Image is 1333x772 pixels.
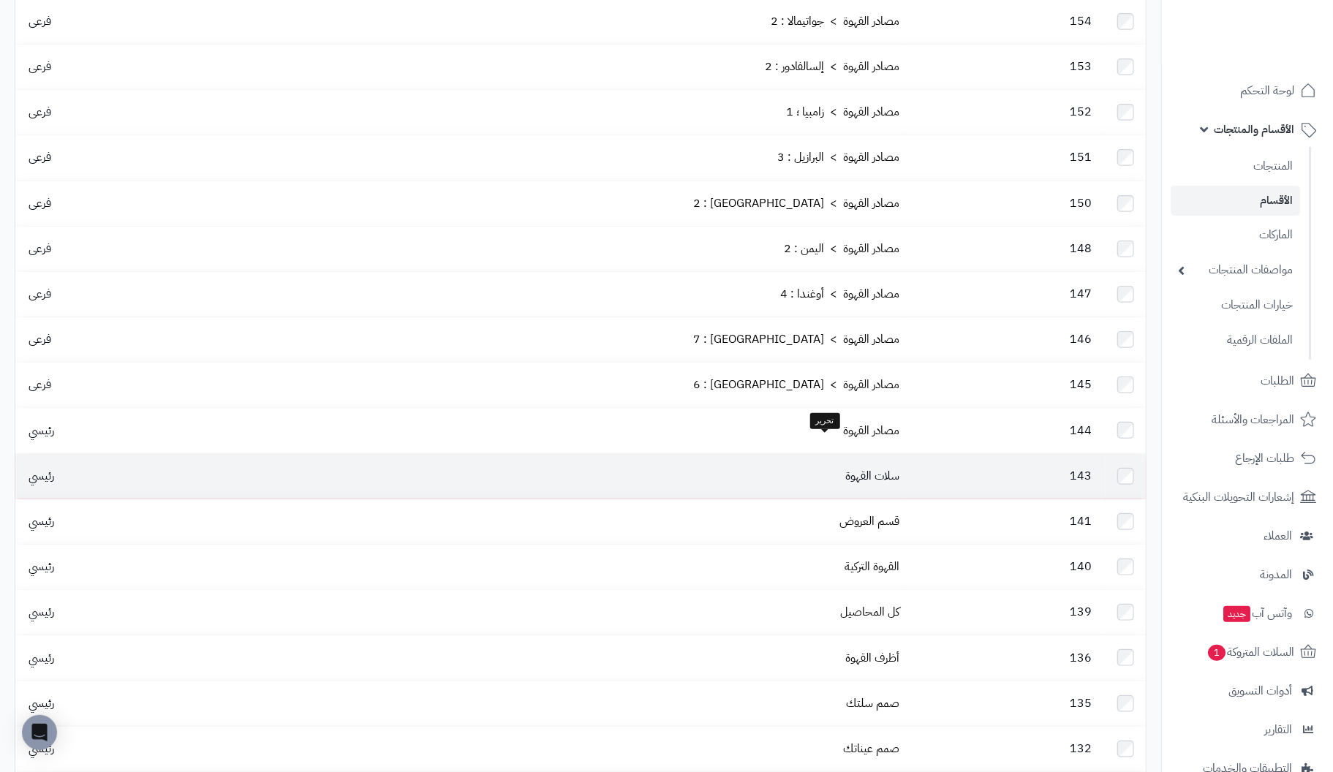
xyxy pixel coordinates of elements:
[1264,526,1292,546] span: العملاء
[1063,103,1100,121] span: 152
[1063,558,1100,575] span: 140
[845,467,899,485] a: سلات القهوة
[1063,376,1100,393] span: 145
[810,413,840,429] div: تحرير
[1171,363,1324,398] a: الطلبات
[21,740,61,757] span: رئيسي
[21,103,58,121] span: فرعى
[1223,606,1250,622] span: جديد
[21,148,58,166] span: فرعى
[693,330,899,348] a: مصادر القهوة > [GEOGRAPHIC_DATA] : 7
[1261,371,1294,391] span: الطلبات
[1063,422,1100,439] span: 144
[1063,240,1100,257] span: 148
[1063,740,1100,757] span: 132
[21,330,58,348] span: فرعى
[1171,673,1324,708] a: أدوات التسويق
[1260,564,1292,585] span: المدونة
[21,422,61,439] span: رئيسي
[1063,12,1100,30] span: 154
[1171,712,1324,747] a: التقارير
[1063,194,1100,212] span: 150
[1171,441,1324,476] a: طلبات الإرجاع
[1063,285,1100,303] span: 147
[1171,402,1324,437] a: المراجعات والأسئلة
[21,12,58,30] span: فرعى
[780,285,899,303] a: مصادر القهوة > أوغندا : 4
[843,422,899,439] a: مصادر القهوة
[21,285,58,303] span: فرعى
[771,12,899,30] a: مصادر القهوة > جواتيمالا : 2
[21,194,58,212] span: فرعى
[846,695,899,712] a: صمم سلتك
[1171,219,1300,251] a: الماركات
[1222,603,1292,624] span: وآتس آب
[845,558,899,575] a: القهوة التركية
[1214,119,1294,140] span: الأقسام والمنتجات
[1063,512,1100,530] span: 141
[843,740,899,757] a: صمم عيناتك
[1235,448,1294,469] span: طلبات الإرجاع
[1171,289,1300,321] a: خيارات المنتجات
[1063,649,1100,667] span: 136
[1183,487,1294,507] span: إشعارات التحويلات البنكية
[1264,719,1292,740] span: التقارير
[1063,603,1100,621] span: 139
[21,603,61,621] span: رئيسي
[1171,596,1324,631] a: وآتس آبجديد
[1063,330,1100,348] span: 146
[1207,642,1294,662] span: السلات المتروكة
[1063,58,1100,75] span: 153
[784,240,899,257] a: مصادر القهوة > اليمن : 2
[845,649,899,667] a: أظرف القهوة
[1208,645,1226,661] span: 1
[765,58,899,75] a: مصادر القهوة > إلسالفادور : 2
[1063,148,1100,166] span: 151
[840,603,899,621] a: كل المحاصيل
[1171,73,1324,108] a: لوحة التحكم
[1240,80,1294,101] span: لوحة التحكم
[21,558,61,575] span: رئيسي
[1171,518,1324,553] a: العملاء
[1171,151,1300,182] a: المنتجات
[1171,557,1324,592] a: المدونة
[21,58,58,75] span: فرعى
[693,194,899,212] a: مصادر القهوة > [GEOGRAPHIC_DATA] : 2
[1171,480,1324,515] a: إشعارات التحويلات البنكية
[21,649,61,667] span: رئيسي
[839,512,899,530] a: قسم العروض
[1171,186,1300,216] a: الأقسام
[21,467,61,485] span: رئيسي
[1171,325,1300,356] a: الملفات الرقمية
[21,512,61,530] span: رئيسي
[786,103,899,121] a: مصادر القهوة > زامبيا ؛ 1
[22,715,57,750] div: Open Intercom Messenger
[1171,254,1300,286] a: مواصفات المنتجات
[1228,681,1292,701] span: أدوات التسويق
[693,376,899,393] a: مصادر القهوة > [GEOGRAPHIC_DATA] : 6
[21,240,58,257] span: فرعى
[1063,695,1100,712] span: 135
[1063,467,1100,485] span: 143
[777,148,899,166] a: مصادر القهوة > البرازيل : 3
[21,695,61,712] span: رئيسي
[1171,635,1324,670] a: السلات المتروكة1
[1212,409,1294,430] span: المراجعات والأسئلة
[21,376,58,393] span: فرعى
